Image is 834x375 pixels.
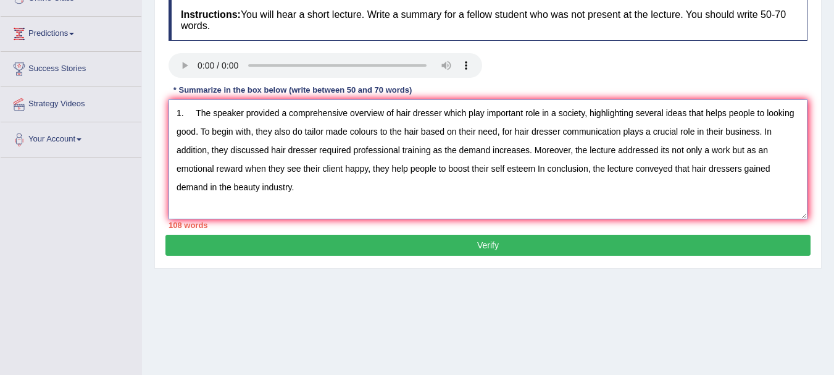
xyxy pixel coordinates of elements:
[1,122,141,153] a: Your Account
[1,17,141,48] a: Predictions
[1,87,141,118] a: Strategy Videos
[1,52,141,83] a: Success Stories
[181,9,241,20] b: Instructions:
[169,84,417,96] div: * Summarize in the box below (write between 50 and 70 words)
[169,219,807,231] div: 108 words
[165,235,811,256] button: Verify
